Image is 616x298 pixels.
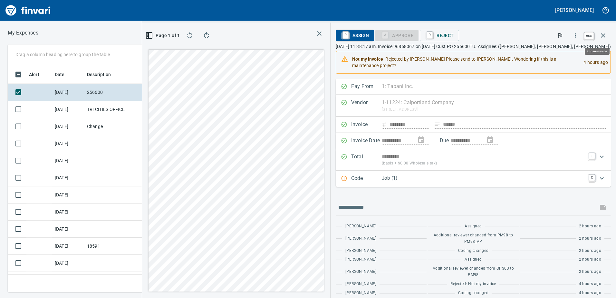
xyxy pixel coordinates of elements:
a: T [589,153,595,159]
td: [DATE] [52,152,84,169]
span: Additional reviewer changed from OPS03 to PM98 [431,265,515,278]
div: Expand [336,149,611,171]
span: Coding changed [458,248,489,254]
td: The Home Depot #[GEOGRAPHIC_DATA] [84,272,142,289]
span: 4 hours ago [579,281,601,287]
td: [DATE] [52,118,84,135]
span: Assigned [465,223,482,230]
span: 2 hours ago [579,235,601,242]
td: [DATE] [52,186,84,204]
span: Alert [29,71,48,78]
p: Job (1) [382,174,585,182]
span: 2 hours ago [579,256,601,263]
span: [PERSON_NAME] [345,235,376,242]
span: 2 hours ago [579,269,601,275]
td: [DATE] [52,272,84,289]
button: [PERSON_NAME] [553,5,595,15]
button: RReject [420,30,459,41]
img: Finvari [4,3,52,18]
span: [PERSON_NAME] [345,248,376,254]
span: [PERSON_NAME] [345,281,376,287]
span: 4 hours ago [579,290,601,296]
span: Description [87,71,111,78]
span: Rejected: Not my invoice [450,281,496,287]
span: Assign [341,30,369,41]
nav: breadcrumb [8,29,38,37]
div: - Rejected by [PERSON_NAME] Please send to [PERSON_NAME]. Wondering if this is a maintenance proj... [352,53,578,71]
div: Expand [336,171,611,187]
td: TRI CITIES OFFICE [84,101,142,118]
td: [DATE] [52,238,84,255]
span: [PERSON_NAME] [345,256,376,263]
td: [DATE] [52,221,84,238]
a: R [342,32,349,39]
button: Flag [553,28,567,43]
td: Change [84,118,142,135]
span: Additional reviewer changed from PM98 to PM98_AP [431,232,515,245]
span: 2 hours ago [579,223,601,230]
button: RAssign [336,30,374,41]
span: Alert [29,71,39,78]
strong: Not my invoice [352,56,383,62]
td: [DATE] [52,84,84,101]
td: [DATE] [52,204,84,221]
a: R [427,32,433,39]
span: Page 1 of 1 [150,32,177,40]
a: esc [584,32,594,39]
h5: [PERSON_NAME] [555,7,594,14]
span: [PERSON_NAME] [345,290,376,296]
button: Page 1 of 1 [147,30,179,41]
span: Assigned [465,256,482,263]
span: [PERSON_NAME] [345,223,376,230]
span: 2 hours ago [579,248,601,254]
span: Date [55,71,65,78]
p: (basis + $0.00 Wholesale tax) [382,160,585,167]
td: [DATE] [52,255,84,272]
div: 4 hours ago [578,53,608,71]
a: C [589,174,595,181]
span: Coding changed [458,290,489,296]
p: [DATE] 11:38:17 am. Invoice 96868067 on [DATE] Cust PO 256600TU. Assignee: ([PERSON_NAME], [PERSO... [336,43,611,50]
td: 18591 [84,238,142,255]
p: My Expenses [8,29,38,37]
td: [DATE] [52,101,84,118]
td: 256600 [84,84,142,101]
span: Date [55,71,73,78]
button: More [568,28,582,43]
td: [DATE] [52,169,84,186]
span: [PERSON_NAME] [345,269,376,275]
p: Drag a column heading here to group the table [15,51,110,58]
span: Reject [425,30,454,41]
span: Description [87,71,120,78]
td: [DATE] [52,135,84,152]
p: Total [351,153,382,167]
p: Code [351,174,382,183]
